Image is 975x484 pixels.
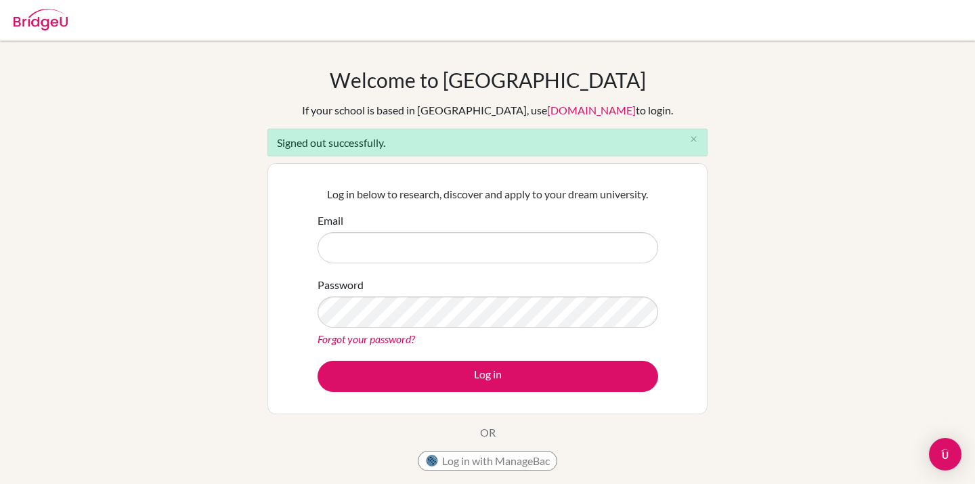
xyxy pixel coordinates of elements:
[547,104,636,116] a: [DOMAIN_NAME]
[318,213,343,229] label: Email
[302,102,673,118] div: If your school is based in [GEOGRAPHIC_DATA], use to login.
[689,134,699,144] i: close
[330,68,646,92] h1: Welcome to [GEOGRAPHIC_DATA]
[929,438,961,470] div: Open Intercom Messenger
[318,186,658,202] p: Log in below to research, discover and apply to your dream university.
[267,129,708,156] div: Signed out successfully.
[480,424,496,441] p: OR
[14,9,68,30] img: Bridge-U
[680,129,707,150] button: Close
[318,361,658,392] button: Log in
[318,277,364,293] label: Password
[318,332,415,345] a: Forgot your password?
[418,451,557,471] button: Log in with ManageBac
